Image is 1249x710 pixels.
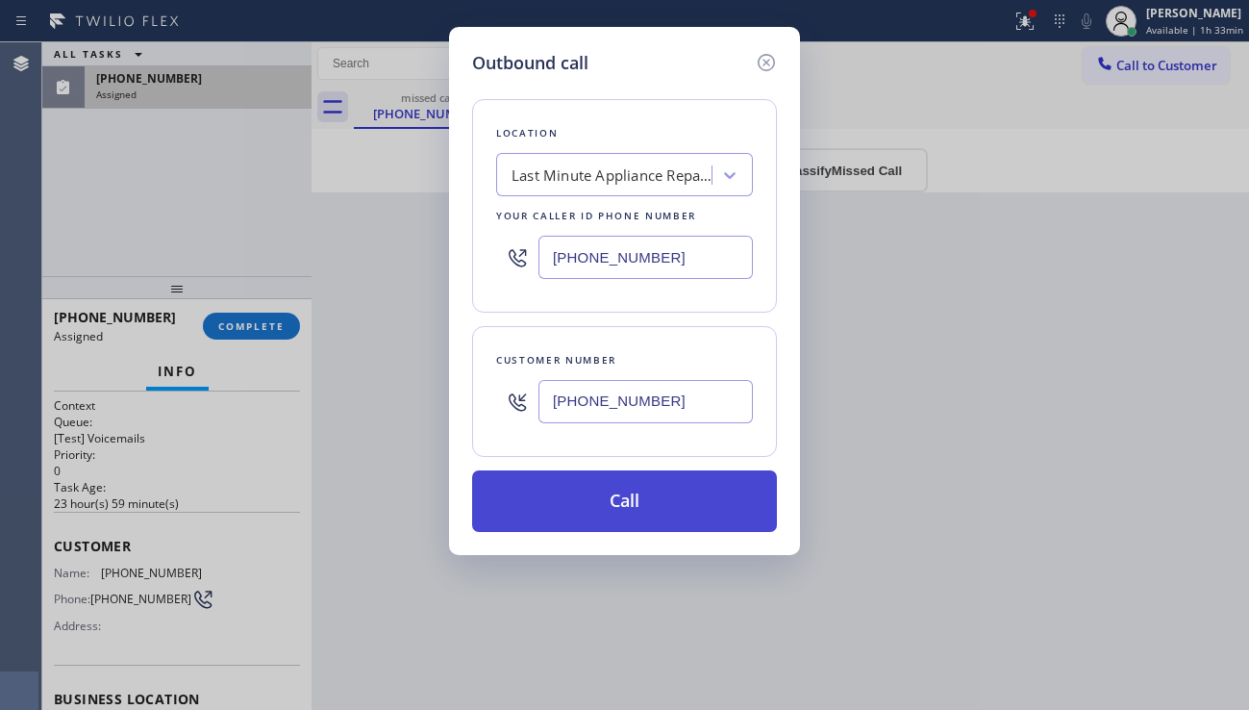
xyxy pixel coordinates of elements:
div: Location [496,123,753,143]
input: (123) 456-7890 [538,380,753,423]
div: Your caller id phone number [496,206,753,226]
button: Call [472,470,777,532]
div: Last Minute Appliance Repair Los Feliz [512,165,713,187]
h5: Outbound call [472,50,588,76]
div: Customer number [496,350,753,370]
input: (123) 456-7890 [538,236,753,279]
